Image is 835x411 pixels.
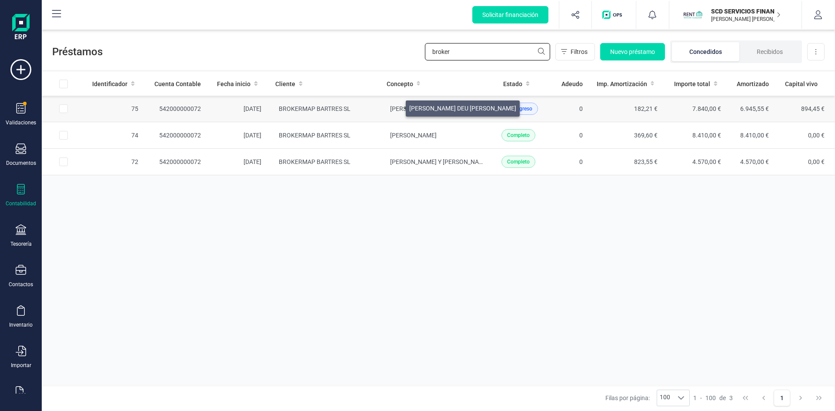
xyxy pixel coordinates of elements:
[719,394,726,402] span: de
[92,80,127,88] span: Identificador
[602,10,625,19] img: Logo de OPS
[683,5,702,24] img: SC
[555,43,595,60] button: Filtros
[59,131,68,140] div: Row Selected 6db405aa-462d-4645-ab4c-33541f0f0269
[507,131,530,139] span: Completo
[776,122,835,149] td: 0,00 €
[546,96,590,122] td: 0
[145,149,208,175] td: 542000000072
[705,394,716,402] span: 100
[59,157,68,166] div: Row Selected 80ea381f-5c2e-435a-b4bb-d240b738ec26
[59,104,68,113] div: Row Selected 66da379c-0a19-4182-84b3-57f9c9de6171
[6,119,36,126] div: Validaciones
[610,47,655,56] span: Nuevo préstamo
[406,100,520,117] div: [PERSON_NAME] DEU [PERSON_NAME]
[674,80,710,88] span: Importe total
[390,158,523,165] span: [PERSON_NAME] Y [PERSON_NAME] EL HARRAK
[811,390,827,406] button: Last Page
[387,80,413,88] span: Concepto
[597,1,631,29] button: Logo de OPS
[482,10,538,19] span: Solicitar financiación
[390,105,497,112] span: [PERSON_NAME] DEU [PERSON_NAME]
[590,122,665,149] td: 369,60 €
[739,42,800,61] li: Recibidos
[776,149,835,175] td: 0,00 €
[755,390,772,406] button: Previous Page
[590,96,665,122] td: 182,21 €
[737,390,754,406] button: First Page
[605,390,690,406] div: Filas por página:
[561,80,583,88] span: Adeudo
[145,122,208,149] td: 542000000072
[729,394,733,402] span: 3
[665,122,728,149] td: 8.410,00 €
[665,96,728,122] td: 7.840,00 €
[9,321,33,328] div: Inventario
[425,43,550,60] input: Buscar...
[11,362,31,369] div: Importar
[546,149,590,175] td: 0
[12,14,30,42] img: Logo Finanedi
[85,149,145,175] td: 72
[728,149,776,175] td: 4.570,00 €
[785,80,818,88] span: Capital vivo
[279,105,351,112] span: BROKERMAP BARTRES SL
[154,80,201,88] span: Cuenta Contable
[737,80,769,88] span: Amortizado
[680,1,791,29] button: SCSCD SERVICIOS FINANCIEROS SL[PERSON_NAME] [PERSON_NAME] VOZMEDIANO [PERSON_NAME]
[145,96,208,122] td: 542000000072
[279,132,351,139] span: BROKERMAP BARTRES SL
[85,122,145,149] td: 74
[693,394,733,402] div: -
[503,80,522,88] span: Estado
[472,6,548,23] button: Solicitar financiación
[672,42,739,61] li: Concedidos
[571,47,588,56] span: Filtros
[728,122,776,149] td: 8.410,00 €
[390,132,437,139] span: [PERSON_NAME]
[9,281,33,288] div: Contactos
[590,149,665,175] td: 823,55 €
[776,96,835,122] td: 894,45 €
[6,200,36,207] div: Contabilidad
[279,158,351,165] span: BROKERMAP BARTRES SL
[275,80,295,88] span: Cliente
[208,96,268,122] td: [DATE]
[774,390,790,406] button: Page 1
[711,7,781,16] p: SCD SERVICIOS FINANCIEROS SL
[217,80,250,88] span: Fecha inicio
[600,43,665,60] button: Nuevo préstamo
[208,149,268,175] td: [DATE]
[693,394,697,402] span: 1
[792,390,809,406] button: Next Page
[546,122,590,149] td: 0
[59,80,68,88] div: All items unselected
[6,160,36,167] div: Documentos
[10,241,32,247] div: Tesorería
[728,96,776,122] td: 6.945,55 €
[208,122,268,149] td: [DATE]
[85,96,145,122] td: 75
[52,45,425,59] span: Préstamos
[711,16,781,23] p: [PERSON_NAME] [PERSON_NAME] VOZMEDIANO [PERSON_NAME]
[507,158,530,166] span: Completo
[597,80,647,88] span: Imp. Amortización
[665,149,728,175] td: 4.570,00 €
[657,390,673,406] span: 100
